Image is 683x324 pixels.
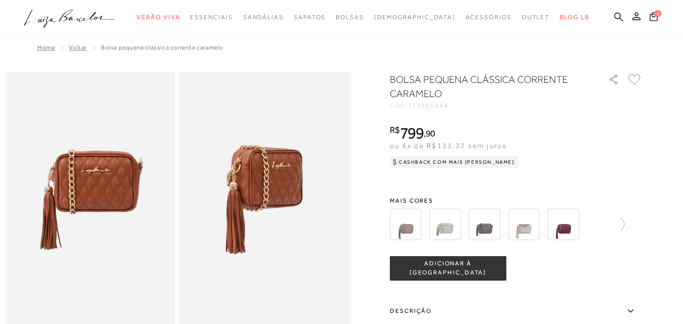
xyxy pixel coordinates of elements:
[469,209,500,240] img: BOLSA CLÁSSICA EM COURO CINZA GRAFITE E ALÇA DE CORRENTES PEQUENA
[136,8,180,27] a: noSubCategoriesText
[190,8,233,27] a: noSubCategoriesText
[466,8,512,27] a: noSubCategoriesText
[508,209,539,240] img: BOLSA CLÁSSICA EM COURO DOURADO E ALÇA DE CORRENTES PEQUENA
[190,14,233,21] span: Essenciais
[336,14,364,21] span: Bolsas
[560,8,589,27] a: BLOG LB
[69,44,87,51] a: Voltar
[522,8,550,27] a: noSubCategoriesText
[294,8,326,27] a: noSubCategoriesText
[336,8,364,27] a: noSubCategoriesText
[426,128,435,138] span: 90
[560,14,589,21] span: BLOG LB
[522,14,550,21] span: Outlet
[390,209,421,240] img: BOLSA CLÁSSICA EM COURO CINZA DUMBO E ALÇA DE CORRENTES PEQUENA
[390,103,592,109] div: CÓD:
[37,44,55,51] a: Home
[390,125,400,134] i: R$
[390,256,506,281] button: ADICIONAR À [GEOGRAPHIC_DATA]
[390,198,643,204] span: Mais cores
[408,102,448,109] span: 777705944
[390,142,507,150] span: ou 6x de R$133,32 sem juros
[374,14,456,21] span: [DEMOGRAPHIC_DATA]
[390,259,506,277] span: ADICIONAR À [GEOGRAPHIC_DATA]
[429,209,461,240] img: BOLSA CLÁSSICA EM COURO CINZA ESTANHO E ALÇA DE CORRENTES PEQUENA
[400,124,424,142] span: 799
[390,156,519,168] div: Cashback com Mais [PERSON_NAME]
[390,72,579,101] h1: BOLSA PEQUENA CLÁSSICA CORRENTE CARAMELO
[647,11,661,25] button: 0
[466,14,512,21] span: Acessórios
[654,10,661,17] span: 0
[374,8,456,27] a: noSubCategoriesText
[136,14,180,21] span: Verão Viva
[101,44,223,51] span: BOLSA PEQUENA CLÁSSICA CORRENTE CARAMELO
[243,8,284,27] a: noSubCategoriesText
[243,14,284,21] span: Sandálias
[548,209,579,240] img: BOLSA CLÁSSICA EM COURO MARSALA E ALÇA DE CORRENTES PEQUENA
[294,14,326,21] span: Sapatos
[424,129,435,138] i: ,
